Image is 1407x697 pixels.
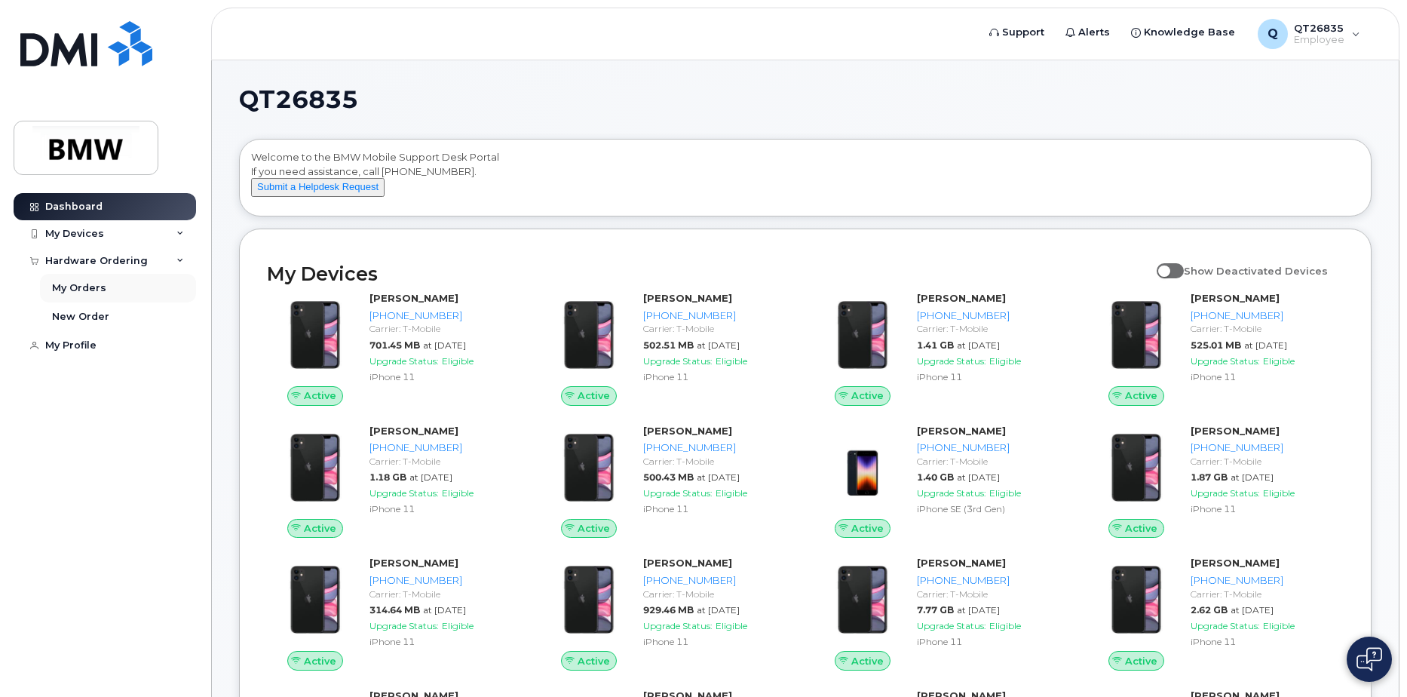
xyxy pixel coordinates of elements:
[643,620,713,631] span: Upgrade Status:
[643,309,790,323] div: [PHONE_NUMBER]
[1191,355,1260,367] span: Upgrade Status:
[826,563,899,636] img: iPhone_11.jpg
[578,654,610,668] span: Active
[917,455,1064,468] div: Carrier: T-Mobile
[369,471,406,483] span: 1.18 GB
[1125,654,1157,668] span: Active
[369,322,517,335] div: Carrier: T-Mobile
[267,424,523,539] a: Active[PERSON_NAME][PHONE_NUMBER]Carrier: T-Mobile1.18 GBat [DATE]Upgrade Status:EligibleiPhone 11
[1231,471,1274,483] span: at [DATE]
[409,471,452,483] span: at [DATE]
[989,355,1021,367] span: Eligible
[643,604,694,616] span: 929.46 MB
[541,424,796,539] a: Active[PERSON_NAME][PHONE_NUMBER]Carrier: T-Mobile500.43 MBat [DATE]Upgrade Status:EligibleiPhone 11
[553,431,625,504] img: iPhone_11.jpg
[1125,521,1157,536] span: Active
[541,291,796,406] a: Active[PERSON_NAME][PHONE_NUMBER]Carrier: T-Mobile502.51 MBat [DATE]Upgrade Status:EligibleiPhone 11
[643,322,790,335] div: Carrier: T-Mobile
[304,654,336,668] span: Active
[1157,256,1169,269] input: Show Deactivated Devices
[369,355,439,367] span: Upgrade Status:
[1356,647,1382,671] img: Open chat
[917,322,1064,335] div: Carrier: T-Mobile
[1191,339,1241,351] span: 525.01 MB
[851,388,884,403] span: Active
[917,620,986,631] span: Upgrade Status:
[369,502,517,515] div: iPhone 11
[1191,309,1338,323] div: [PHONE_NUMBER]
[917,557,1006,569] strong: [PERSON_NAME]
[1191,487,1260,499] span: Upgrade Status:
[279,299,351,371] img: iPhone_11.jpg
[369,370,517,383] div: iPhone 11
[917,441,1064,455] div: [PHONE_NUMBER]
[697,339,740,351] span: at [DATE]
[1100,563,1172,636] img: iPhone_11.jpg
[957,604,1000,616] span: at [DATE]
[917,588,1064,600] div: Carrier: T-Mobile
[369,588,517,600] div: Carrier: T-Mobile
[917,604,954,616] span: 7.77 GB
[369,441,517,455] div: [PHONE_NUMBER]
[643,425,732,437] strong: [PERSON_NAME]
[1191,604,1228,616] span: 2.62 GB
[442,355,474,367] span: Eligible
[1191,557,1280,569] strong: [PERSON_NAME]
[851,521,884,536] span: Active
[1088,556,1344,671] a: Active[PERSON_NAME][PHONE_NUMBER]Carrier: T-Mobile2.62 GBat [DATE]Upgrade Status:EligibleiPhone 11
[267,291,523,406] a: Active[PERSON_NAME][PHONE_NUMBER]Carrier: T-Mobile701.45 MBat [DATE]Upgrade Status:EligibleiPhone 11
[1191,573,1338,588] div: [PHONE_NUMBER]
[1191,441,1338,455] div: [PHONE_NUMBER]
[957,339,1000,351] span: at [DATE]
[1191,455,1338,468] div: Carrier: T-Mobile
[1100,299,1172,371] img: iPhone_11.jpg
[423,604,466,616] span: at [DATE]
[1244,339,1287,351] span: at [DATE]
[917,425,1006,437] strong: [PERSON_NAME]
[1191,322,1338,335] div: Carrier: T-Mobile
[643,370,790,383] div: iPhone 11
[1263,355,1295,367] span: Eligible
[643,339,694,351] span: 502.51 MB
[917,292,1006,304] strong: [PERSON_NAME]
[826,299,899,371] img: iPhone_11.jpg
[1191,588,1338,600] div: Carrier: T-Mobile
[643,355,713,367] span: Upgrade Status:
[442,620,474,631] span: Eligible
[1191,635,1338,648] div: iPhone 11
[716,355,747,367] span: Eligible
[251,180,385,192] a: Submit a Helpdesk Request
[989,487,1021,499] span: Eligible
[553,299,625,371] img: iPhone_11.jpg
[917,635,1064,648] div: iPhone 11
[304,388,336,403] span: Active
[279,563,351,636] img: iPhone_11.jpg
[1191,425,1280,437] strong: [PERSON_NAME]
[267,556,523,671] a: Active[PERSON_NAME][PHONE_NUMBER]Carrier: T-Mobile314.64 MBat [DATE]Upgrade Status:EligibleiPhone 11
[917,487,986,499] span: Upgrade Status:
[643,588,790,600] div: Carrier: T-Mobile
[578,521,610,536] span: Active
[697,471,740,483] span: at [DATE]
[369,604,420,616] span: 314.64 MB
[541,556,796,671] a: Active[PERSON_NAME][PHONE_NUMBER]Carrier: T-Mobile929.46 MBat [DATE]Upgrade Status:EligibleiPhone 11
[369,620,439,631] span: Upgrade Status:
[957,471,1000,483] span: at [DATE]
[1088,424,1344,539] a: Active[PERSON_NAME][PHONE_NUMBER]Carrier: T-Mobile1.87 GBat [DATE]Upgrade Status:EligibleiPhone 11
[917,370,1064,383] div: iPhone 11
[1231,604,1274,616] span: at [DATE]
[917,471,954,483] span: 1.40 GB
[442,487,474,499] span: Eligible
[716,487,747,499] span: Eligible
[814,291,1070,406] a: Active[PERSON_NAME][PHONE_NUMBER]Carrier: T-Mobile1.41 GBat [DATE]Upgrade Status:EligibleiPhone 11
[814,424,1070,539] a: Active[PERSON_NAME][PHONE_NUMBER]Carrier: T-Mobile1.40 GBat [DATE]Upgrade Status:EligibleiPhone S...
[917,573,1064,588] div: [PHONE_NUMBER]
[1191,370,1338,383] div: iPhone 11
[239,88,358,111] span: QT26835
[1191,620,1260,631] span: Upgrade Status:
[643,502,790,515] div: iPhone 11
[1263,620,1295,631] span: Eligible
[423,339,466,351] span: at [DATE]
[917,355,986,367] span: Upgrade Status:
[917,339,954,351] span: 1.41 GB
